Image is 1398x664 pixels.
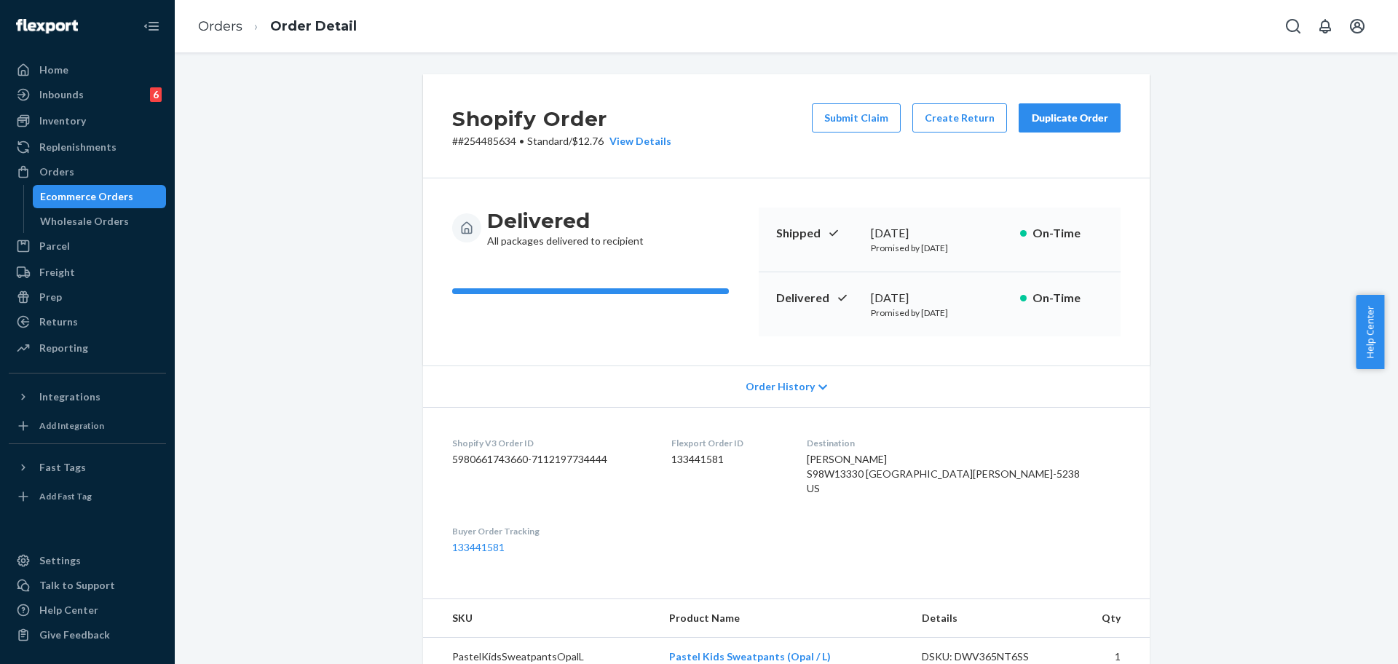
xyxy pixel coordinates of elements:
a: Wholesale Orders [33,210,167,233]
button: Submit Claim [812,103,901,133]
a: Replenishments [9,135,166,159]
dd: 5980661743660-7112197734444 [452,452,648,467]
button: Create Return [912,103,1007,133]
button: Help Center [1356,295,1384,369]
a: Order Detail [270,18,357,34]
a: Parcel [9,234,166,258]
div: DSKU: DWV365NT6SS [922,649,1059,664]
button: Fast Tags [9,456,166,479]
div: Settings [39,553,81,568]
img: Flexport logo [16,19,78,33]
ol: breadcrumbs [186,5,368,48]
a: 133441581 [452,541,505,553]
a: Help Center [9,598,166,622]
button: View Details [604,134,671,149]
div: Orders [39,165,74,179]
div: Reporting [39,341,88,355]
dd: 133441581 [671,452,784,467]
th: Qty [1070,599,1150,638]
div: Returns [39,315,78,329]
p: Promised by [DATE] [871,242,1008,254]
div: Give Feedback [39,628,110,642]
p: # #254485634 / $12.76 [452,134,671,149]
dt: Flexport Order ID [671,437,784,449]
span: Order History [746,379,815,394]
a: Returns [9,310,166,333]
button: Talk to Support [9,574,166,597]
a: Add Integration [9,414,166,438]
div: All packages delivered to recipient [487,207,644,248]
iframe: Opens a widget where you can chat to one of our agents [1306,620,1383,657]
a: Orders [198,18,242,34]
th: Details [910,599,1070,638]
p: Promised by [DATE] [871,307,1008,319]
a: Home [9,58,166,82]
div: Inventory [39,114,86,128]
button: Open notifications [1311,12,1340,41]
div: Wholesale Orders [40,214,129,229]
a: Pastel Kids Sweatpants (Opal / L) [669,650,831,663]
th: Product Name [657,599,910,638]
a: Freight [9,261,166,284]
a: Reporting [9,336,166,360]
p: On-Time [1032,290,1103,307]
div: Replenishments [39,140,116,154]
div: Prep [39,290,62,304]
a: Settings [9,549,166,572]
a: Prep [9,285,166,309]
div: [DATE] [871,225,1008,242]
button: Give Feedback [9,623,166,647]
div: Inbounds [39,87,84,102]
button: Duplicate Order [1019,103,1121,133]
p: Delivered [776,290,859,307]
th: SKU [423,599,657,638]
p: Shipped [776,225,859,242]
div: Add Fast Tag [39,490,92,502]
a: Inbounds6 [9,83,166,106]
div: Add Integration [39,419,104,432]
a: Orders [9,160,166,183]
dt: Shopify V3 Order ID [452,437,648,449]
p: On-Time [1032,225,1103,242]
a: Ecommerce Orders [33,185,167,208]
div: Freight [39,265,75,280]
dt: Buyer Order Tracking [452,525,648,537]
div: Duplicate Order [1031,111,1108,125]
div: Parcel [39,239,70,253]
div: Home [39,63,68,77]
button: Close Navigation [137,12,166,41]
button: Open Search Box [1279,12,1308,41]
div: Integrations [39,390,100,404]
div: Help Center [39,603,98,617]
button: Integrations [9,385,166,408]
h2: Shopify Order [452,103,671,134]
a: Add Fast Tag [9,485,166,508]
div: Talk to Support [39,578,115,593]
div: 6 [150,87,162,102]
dt: Destination [807,437,1121,449]
a: Inventory [9,109,166,133]
h3: Delivered [487,207,644,234]
button: Open account menu [1343,12,1372,41]
span: • [519,135,524,147]
div: Ecommerce Orders [40,189,133,204]
span: Standard [527,135,569,147]
span: [PERSON_NAME] S98W13330 [GEOGRAPHIC_DATA][PERSON_NAME]-5238 US [807,453,1080,494]
div: Fast Tags [39,460,86,475]
div: [DATE] [871,290,1008,307]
